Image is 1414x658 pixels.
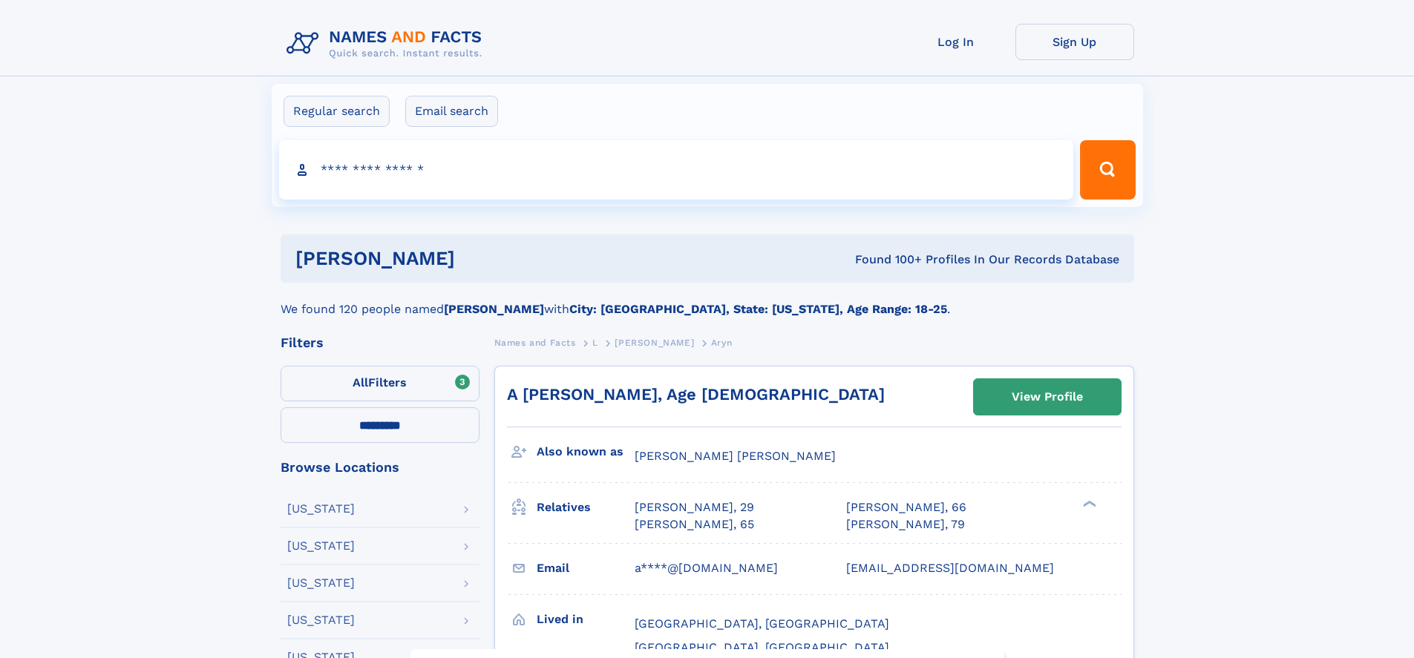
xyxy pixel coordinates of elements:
div: Filters [281,336,479,349]
div: [US_STATE] [287,614,355,626]
h3: Email [537,556,635,581]
span: All [353,375,368,389]
button: Search Button [1080,140,1135,200]
div: [US_STATE] [287,503,355,515]
div: Browse Locations [281,461,479,474]
h3: Also known as [537,439,635,464]
label: Regular search [284,96,390,127]
div: ❯ [1079,499,1097,509]
label: Email search [405,96,498,127]
span: [GEOGRAPHIC_DATA], [GEOGRAPHIC_DATA] [635,616,889,631]
h1: [PERSON_NAME] [295,249,655,268]
div: View Profile [1012,380,1083,414]
a: [PERSON_NAME] [615,333,694,352]
div: [US_STATE] [287,577,355,589]
span: [EMAIL_ADDRESS][DOMAIN_NAME] [846,561,1054,575]
span: Aryn [711,338,732,348]
a: A [PERSON_NAME], Age [DEMOGRAPHIC_DATA] [507,385,885,404]
a: L [592,333,598,352]
span: [GEOGRAPHIC_DATA], [GEOGRAPHIC_DATA] [635,640,889,654]
span: [PERSON_NAME] [615,338,694,348]
div: We found 120 people named with . [281,283,1134,318]
div: [US_STATE] [287,540,355,552]
a: [PERSON_NAME], 79 [846,516,965,533]
b: City: [GEOGRAPHIC_DATA], State: [US_STATE], Age Range: 18-25 [569,302,947,316]
a: View Profile [974,379,1121,415]
h3: Relatives [537,495,635,520]
a: Log In [897,24,1015,60]
a: [PERSON_NAME], 29 [635,499,754,516]
label: Filters [281,366,479,401]
a: Names and Facts [494,333,576,352]
h3: Lived in [537,607,635,632]
span: L [592,338,598,348]
input: search input [279,140,1074,200]
a: [PERSON_NAME], 65 [635,516,754,533]
img: Logo Names and Facts [281,24,494,64]
div: Found 100+ Profiles In Our Records Database [655,251,1119,268]
a: [PERSON_NAME], 66 [846,499,966,516]
span: [PERSON_NAME] [PERSON_NAME] [635,449,836,463]
a: Sign Up [1015,24,1134,60]
b: [PERSON_NAME] [444,302,544,316]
